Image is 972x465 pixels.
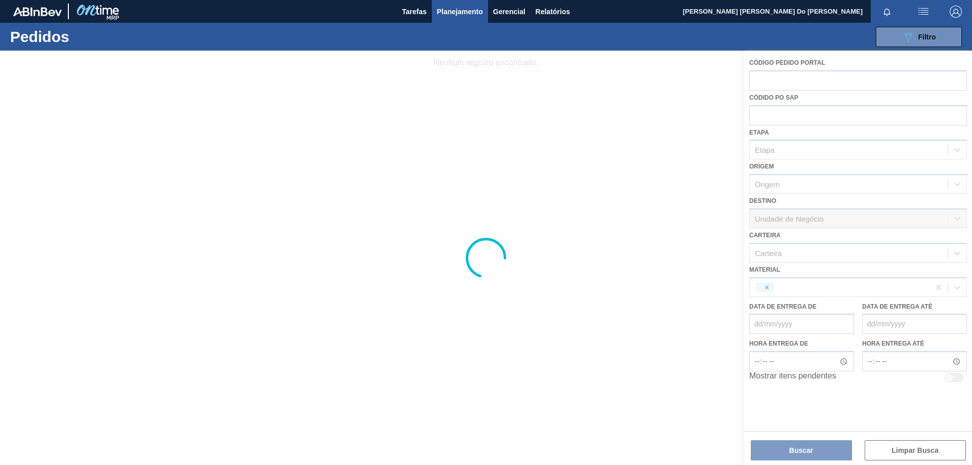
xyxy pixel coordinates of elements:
span: Relatórios [536,6,570,18]
span: Tarefas [402,6,427,18]
h1: Pedidos [10,31,161,43]
span: Planejamento [437,6,483,18]
button: Filtro [876,27,962,47]
span: Gerencial [493,6,525,18]
button: Notificações [871,5,903,19]
img: userActions [917,6,929,18]
img: TNhmsLtSVTkK8tSr43FrP2fwEKptu5GPRR3wAAAABJRU5ErkJggg== [13,7,62,16]
span: Filtro [918,33,936,41]
img: Logout [950,6,962,18]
